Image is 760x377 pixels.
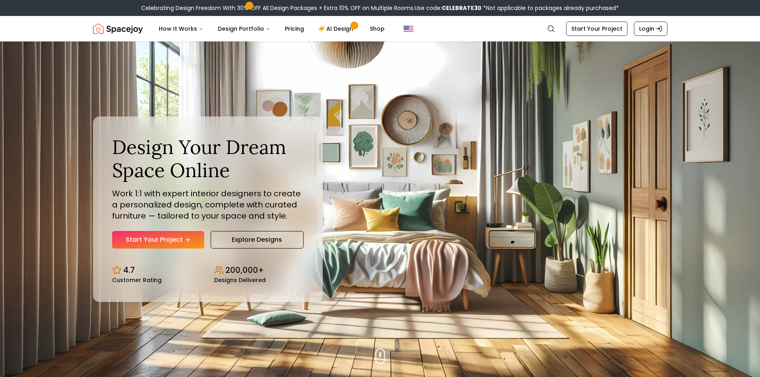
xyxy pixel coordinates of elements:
p: 200,000+ [225,264,264,276]
small: Designs Delivered [214,277,266,283]
nav: Main [152,21,391,37]
p: 4.7 [123,264,135,276]
a: Pricing [278,21,310,37]
button: How It Works [152,21,210,37]
img: Spacejoy Logo [93,21,143,37]
a: Spacejoy [93,21,143,37]
div: Design stats [112,258,304,283]
span: Use code: [415,4,482,12]
a: Start Your Project [566,22,628,36]
img: United States [404,24,413,34]
a: AI Design [312,21,362,37]
a: Explore Designs [211,231,304,249]
h1: Design Your Dream Space Online [112,136,304,182]
p: Work 1:1 with expert interior designers to create a personalized design, complete with curated fu... [112,188,304,221]
a: Shop [363,21,391,37]
b: CELEBRATE30 [442,4,482,12]
span: *Not applicable to packages already purchased* [482,4,619,12]
button: Design Portfolio [211,21,277,37]
a: Login [634,22,667,36]
nav: Global [93,16,667,41]
div: Celebrating Design Freedom With 30% OFF All Design Packages + Extra 10% OFF on Multiple Rooms. [141,4,619,12]
small: Customer Rating [112,277,162,283]
a: Start Your Project [112,231,204,249]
